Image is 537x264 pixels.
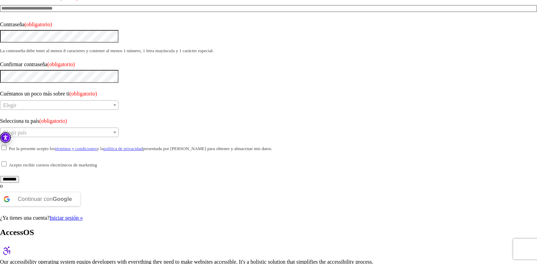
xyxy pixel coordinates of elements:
[1,161,6,166] input: Acepto recibir correos electrónicos de marketing
[104,146,143,151] a: política de privacidad
[3,102,16,108] span: Elegir
[18,192,72,206] div: Continuar con
[55,146,97,151] a: términos y condiciones
[9,146,272,151] small: Por la presente acepto los y la presentada por [PERSON_NAME] para obtener y almacenar mis datos.
[9,162,97,167] small: Acepto recibir correos electrónicos de marketing
[53,196,72,202] b: Google
[49,215,83,221] a: Iniciar sesión »
[1,145,6,150] input: Por la presente acepto lostérminos y condicionesy lapolítica de privacidadpresentada por [PERSON_...
[47,61,75,67] span: (obligatorio)
[25,21,52,27] span: (obligatorio)
[69,91,97,97] span: (obligatorio)
[3,130,27,135] span: Elegir país
[40,118,67,124] span: (obligatorio)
